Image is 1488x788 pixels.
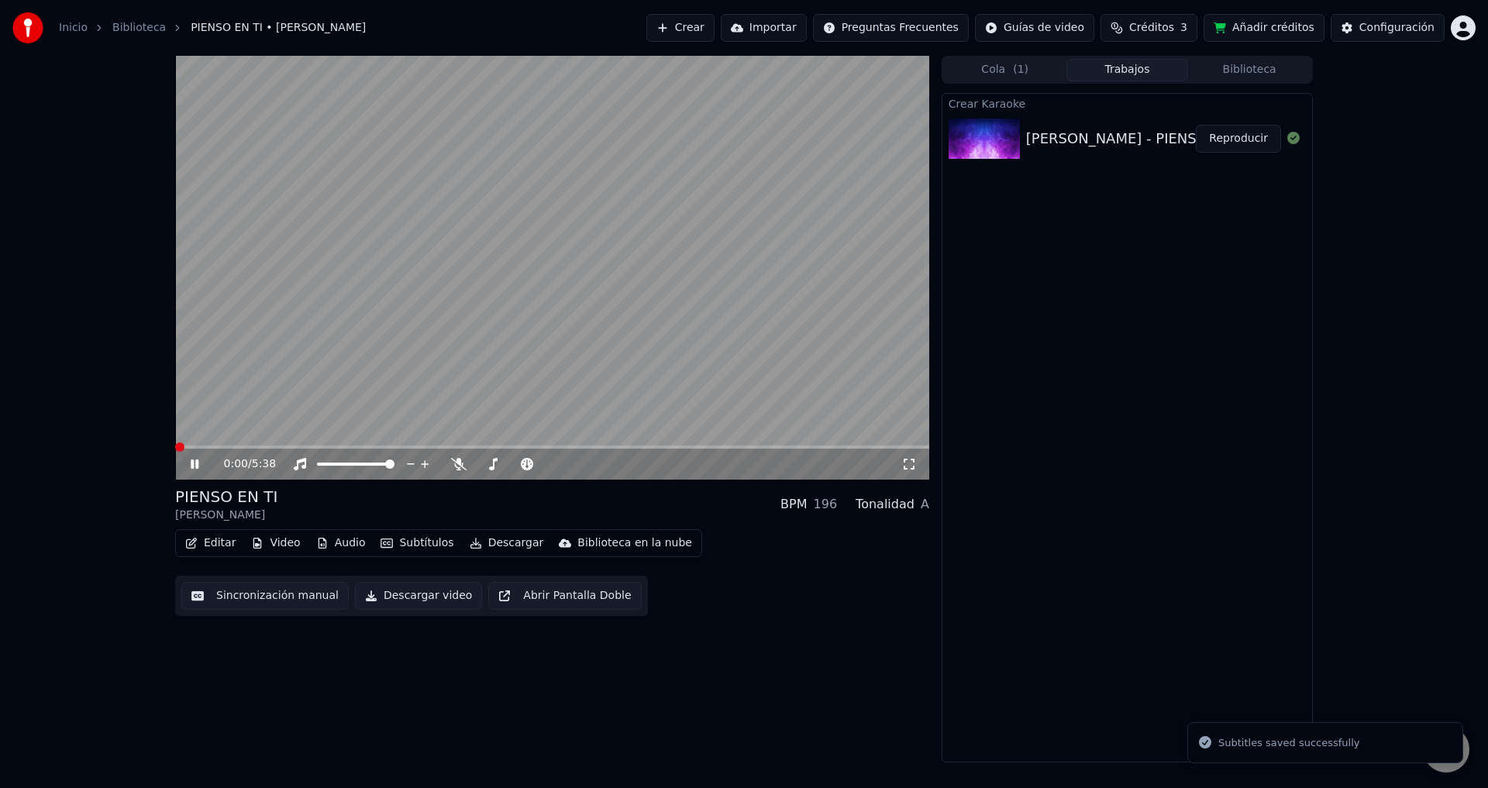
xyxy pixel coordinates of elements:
[112,20,166,36] a: Biblioteca
[942,94,1312,112] div: Crear Karaoke
[1204,14,1324,42] button: Añadir créditos
[181,582,349,610] button: Sincronización manual
[1331,14,1445,42] button: Configuración
[1359,20,1435,36] div: Configuración
[191,20,366,36] span: PIENSO EN TI • [PERSON_NAME]
[856,495,914,514] div: Tonalidad
[12,12,43,43] img: youka
[646,14,715,42] button: Crear
[463,532,550,554] button: Descargar
[1100,14,1197,42] button: Créditos3
[310,532,372,554] button: Audio
[1180,20,1187,36] span: 3
[577,535,692,551] div: Biblioteca en la nube
[1066,59,1189,81] button: Trabajos
[1218,735,1359,751] div: Subtitles saved successfully
[175,486,277,508] div: PIENSO EN TI
[252,456,276,472] span: 5:38
[780,495,807,514] div: BPM
[245,532,306,554] button: Video
[921,495,929,514] div: A
[1013,62,1028,77] span: ( 1 )
[944,59,1066,81] button: Cola
[488,582,641,610] button: Abrir Pantalla Doble
[975,14,1094,42] button: Guías de video
[374,532,460,554] button: Subtítulos
[224,456,248,472] span: 0:00
[813,14,969,42] button: Preguntas Frecuentes
[355,582,482,610] button: Descargar video
[1188,59,1311,81] button: Biblioteca
[224,456,261,472] div: /
[59,20,88,36] a: Inicio
[1129,20,1174,36] span: Créditos
[721,14,807,42] button: Importar
[1026,128,1249,150] div: [PERSON_NAME] - PIENSO EN TI
[179,532,242,554] button: Editar
[59,20,366,36] nav: breadcrumb
[175,508,277,523] div: [PERSON_NAME]
[1196,125,1281,153] button: Reproducir
[814,495,838,514] div: 196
